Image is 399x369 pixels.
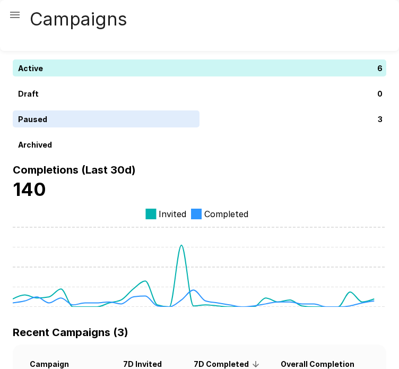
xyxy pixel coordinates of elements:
b: Recent Campaigns (3) [13,326,128,339]
h4: Campaigns [30,8,127,30]
b: Completions (Last 30d) [13,164,136,176]
p: 6 [377,63,383,74]
b: 140 [13,178,46,200]
p: 3 [378,114,383,125]
p: 0 [377,88,383,99]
